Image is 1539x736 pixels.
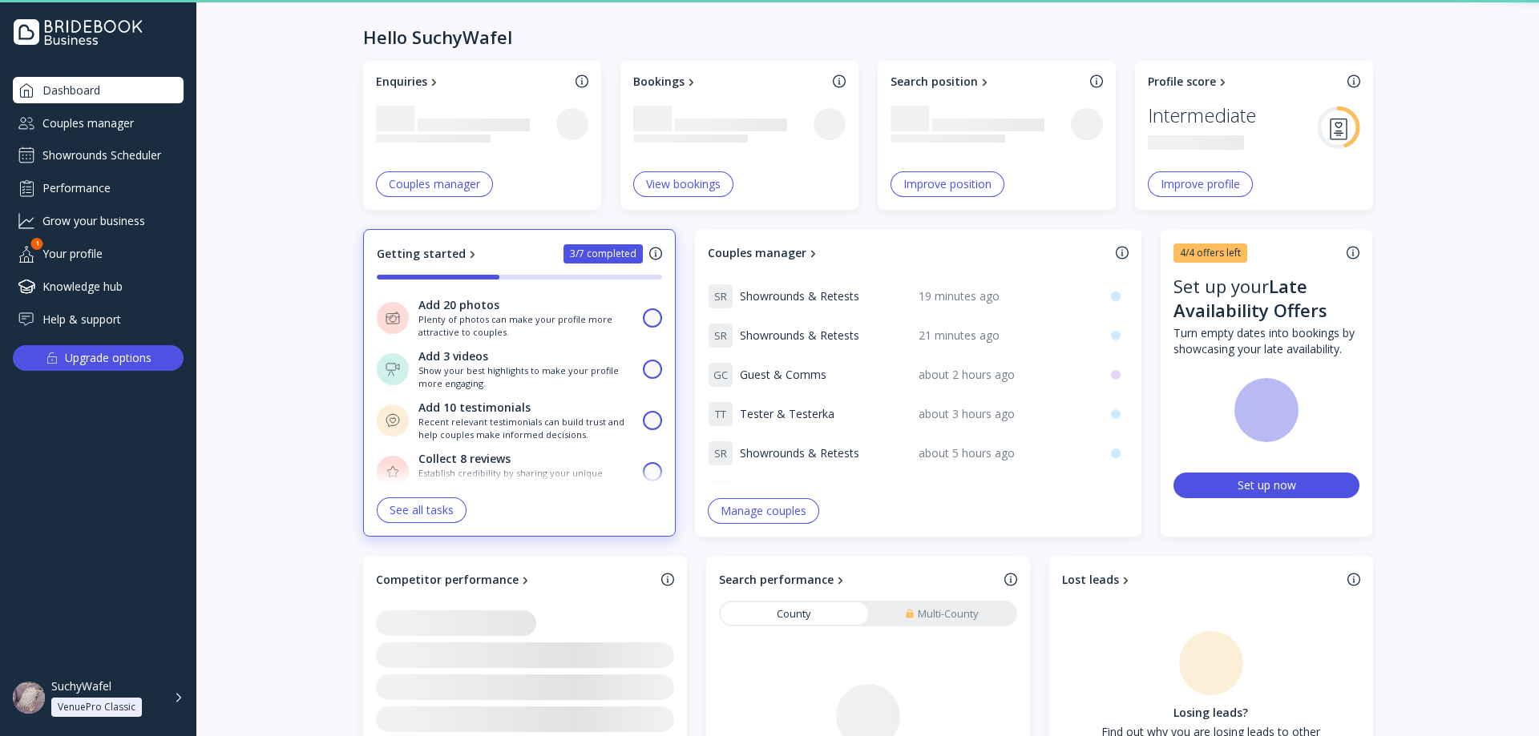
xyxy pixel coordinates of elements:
div: Competitor performance [376,572,519,588]
a: Performance [13,175,184,201]
div: Establish credibility by sharing your unique review URL with couples. [418,467,634,492]
a: Couples manager [708,245,1109,261]
div: T T [708,401,733,427]
a: Profile score [1148,74,1341,90]
div: about 2 hours ago [919,367,1091,383]
div: Set up now [1238,477,1296,493]
div: S R [708,323,733,348]
span: Showrounds & Retests [740,445,859,461]
div: Collect 8 reviews [418,451,511,467]
button: Manage couples [708,498,819,524]
div: View bookings [646,178,721,191]
a: Couples manager [13,110,184,136]
div: about 5 hours ago [919,445,1091,461]
a: Competitor performance [376,572,655,588]
div: Intermediate [1148,100,1256,131]
button: View bookings [633,171,733,197]
span: Showrounds & Retests [740,328,859,344]
div: Enquiries [376,74,427,90]
div: See all tasks [390,504,454,517]
a: Showrounds Scheduler [13,143,184,168]
div: S R [708,480,733,505]
div: Improve profile [1161,178,1240,191]
div: G C [708,362,733,388]
div: Couples manager [708,245,806,261]
div: Your profile [13,240,184,267]
div: Bookings [633,74,685,90]
div: Recent relevant testimonials can build trust and help couples make informed decisions. [418,416,634,440]
img: dpr=1,fit=cover,g=face,w=48,h=48 [13,682,45,714]
button: Couples manager [376,171,493,197]
a: Lost leads [1062,572,1341,588]
div: Search position [891,74,978,90]
div: Search performance [719,572,834,588]
a: Your profile1 [13,240,184,267]
div: Turn empty dates into bookings by showcasing your late availability. [1173,325,1359,357]
span: Showrounds & Retests [740,485,859,501]
div: Show your best highlights to make your profile more engaging. [418,364,634,389]
div: Improve position [903,178,992,191]
div: about 6 hours ago [919,485,1091,501]
div: Lost leads [1062,572,1119,588]
div: Set up your [1173,274,1359,325]
button: Set up now [1173,473,1359,498]
a: Knowledge hub [13,273,184,300]
div: 3/7 completed [570,247,636,260]
a: Dashboard [13,77,184,103]
a: Search position [891,74,1084,90]
span: Showrounds & Retests [740,288,859,304]
div: Multi-County [905,606,979,621]
div: 21 minutes ago [919,328,1091,344]
button: See all tasks [377,497,467,523]
a: Bookings [633,74,826,90]
a: Help & support [13,306,184,332]
span: Guest & Comms [740,367,826,383]
a: County [721,602,868,625]
div: Couples manager [389,178,480,191]
div: 4/4 offers left [1180,246,1241,259]
div: Plenty of photos can make your profile more attractive to couples. [418,313,634,338]
div: Late Availability Offers [1173,274,1327,322]
div: about 3 hours ago [919,406,1091,422]
div: VenuePro Classic [58,701,135,714]
div: Profile score [1148,74,1216,90]
button: Improve profile [1148,171,1253,197]
a: Search performance [719,572,998,588]
div: Add 10 testimonials [418,400,531,416]
a: Enquiries [376,74,569,90]
div: Manage couples [721,505,806,517]
div: 19 minutes ago [919,288,1091,304]
a: Getting started [377,246,479,262]
div: Upgrade options [65,347,151,369]
div: 1 [31,238,43,250]
div: Hello SuchyWafel [363,26,512,48]
a: Grow your business [13,207,184,234]
button: Improve position [891,171,1004,197]
div: SuchyWafel [51,679,111,694]
div: S R [708,284,733,309]
div: Losing leads? [1091,705,1331,721]
span: Tester & Testerka [740,406,834,422]
div: Add 3 videos [418,348,488,364]
div: Add 20 photos [418,297,499,313]
div: Getting started [377,246,466,262]
button: Upgrade options [13,345,184,371]
div: S R [708,440,733,466]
